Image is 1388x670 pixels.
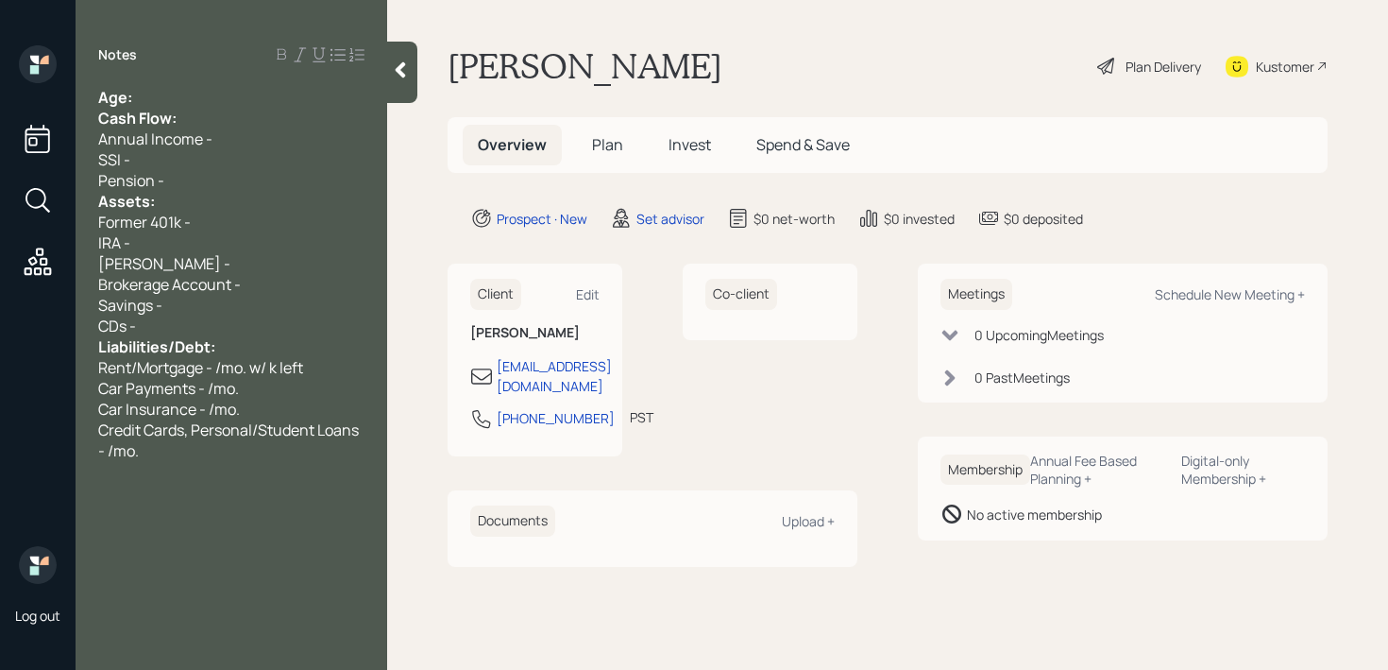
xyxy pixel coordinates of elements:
h6: Meetings [940,279,1012,310]
span: Rent/Mortgage - /mo. w/ k left [98,357,303,378]
div: 0 Past Meeting s [974,368,1070,387]
div: Set advisor [636,209,704,229]
div: $0 invested [884,209,955,229]
span: [PERSON_NAME] - [98,253,230,274]
h6: Membership [940,455,1030,486]
div: Schedule New Meeting + [1155,285,1305,303]
div: Kustomer [1256,57,1314,77]
span: Overview [478,134,547,155]
div: $0 deposited [1004,209,1083,229]
span: Annual Income - [98,129,212,149]
h6: Co-client [705,279,777,310]
span: Spend & Save [756,134,850,155]
div: Edit [576,285,600,303]
span: Invest [669,134,711,155]
span: Brokerage Account - [98,274,241,295]
span: Car Insurance - /mo. [98,399,240,420]
div: $0 net-worth [753,209,835,229]
span: Plan [592,134,623,155]
span: Former 401k - [98,212,191,232]
h6: Client [470,279,521,310]
span: Age: [98,87,132,108]
span: Liabilities/Debt: [98,336,215,357]
div: PST [630,407,653,427]
div: Plan Delivery [1126,57,1201,77]
span: Car Payments - /mo. [98,378,239,399]
div: [EMAIL_ADDRESS][DOMAIN_NAME] [497,356,612,396]
div: Digital-only Membership + [1181,452,1305,488]
span: CDs - [98,316,136,336]
h6: [PERSON_NAME] [470,325,600,341]
div: Upload + [782,512,835,530]
span: IRA - [98,232,130,253]
div: Log out [15,607,60,625]
div: Annual Fee Based Planning + [1030,452,1166,488]
h1: [PERSON_NAME] [448,45,722,87]
img: retirable_logo.png [19,546,57,584]
div: 0 Upcoming Meeting s [974,325,1104,345]
span: Cash Flow: [98,108,177,129]
div: [PHONE_NUMBER] [497,408,615,428]
div: No active membership [967,505,1102,524]
h6: Documents [470,506,555,537]
div: Prospect · New [497,209,587,229]
span: Credit Cards, Personal/Student Loans - /mo. [98,420,362,461]
span: SSI - [98,149,130,170]
label: Notes [98,45,137,64]
span: Pension - [98,170,164,191]
span: Assets: [98,191,155,212]
span: Savings - [98,295,162,316]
